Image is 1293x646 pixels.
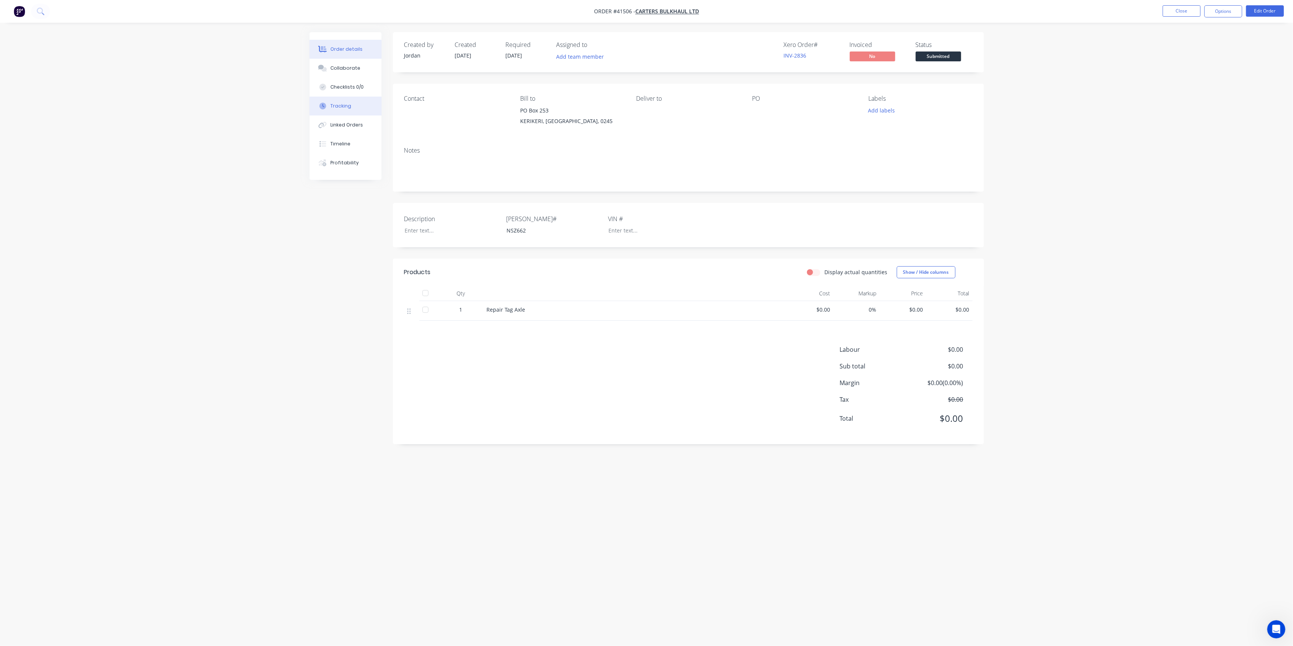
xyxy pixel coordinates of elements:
button: Profitability [310,153,381,172]
span: $0.00 [929,306,969,314]
span: Messages [44,255,70,261]
span: $0.00 [883,306,923,314]
div: Labels [868,95,972,102]
span: Tax [840,395,907,404]
p: How can we help? [15,67,136,80]
button: Options [1204,5,1242,17]
div: Markup [833,286,880,301]
div: Send us a messageWe typically reply in under 10 minutes [8,133,144,162]
div: NSZ662 [500,225,595,236]
span: $0.00 [907,362,963,371]
span: Total [840,414,907,423]
button: Tracking [310,97,381,115]
div: Recent message [16,96,136,104]
span: Repair Tag Axle [487,306,525,313]
img: Profile image for Maricar [16,107,31,122]
span: $0.00 [907,412,963,425]
div: Xero Order # [784,41,841,48]
div: PO Box 253 [520,105,624,116]
div: Created [455,41,497,48]
div: Maricar [34,115,53,123]
button: Share it with us [16,183,136,198]
span: [DATE] [506,52,522,59]
span: 0% [836,306,877,314]
label: Display actual quantities [825,268,888,276]
button: Add labels [864,105,899,115]
span: Order #41506 - [594,8,635,15]
span: $0.00 [907,345,963,354]
div: Close [130,12,144,26]
span: $0.00 ( 0.00 %) [907,378,963,387]
div: Total [926,286,972,301]
div: Assigned to [557,41,632,48]
span: Sub total [840,362,907,371]
button: Submitted [916,51,961,63]
p: Hi [PERSON_NAME] [15,54,136,67]
div: Recent messageProfile image for MaricarHi [PERSON_NAME], just a quick update — the fix for this i... [8,89,144,129]
div: Jordan [404,51,446,59]
label: Description [404,214,499,223]
div: PO Box 253KERIKERI, [GEOGRAPHIC_DATA], 0245 [520,105,624,130]
button: Add team member [552,51,608,62]
div: PO [752,95,856,102]
div: Collaborate [330,65,360,72]
span: Submitted [916,51,961,61]
button: News [76,236,114,267]
button: Close [1163,5,1201,17]
div: Improvement [56,214,96,222]
div: Profile image for MaricarHi [PERSON_NAME], just a quick update — the fix for this issue was relea... [8,101,144,129]
div: Profitability [330,159,359,166]
div: Order details [330,46,363,53]
div: Invoiced [850,41,907,48]
span: $0.00 [790,306,830,314]
div: Timeline [330,140,350,147]
button: Timeline [310,134,381,153]
span: Labour [840,345,907,354]
div: Deliver to [636,95,740,102]
div: Notes [404,147,972,154]
button: Checklists 0/0 [310,78,381,97]
div: Required [506,41,547,48]
span: Margin [840,378,907,387]
div: Checklists 0/0 [330,84,364,91]
h2: Have an idea or feature request? [16,172,136,180]
span: Hi [PERSON_NAME], just a quick update — the fix for this issue was released previously. [34,108,267,114]
div: KERIKERI, [GEOGRAPHIC_DATA], 0245 [520,116,624,126]
a: INV-2836 [784,52,807,59]
div: We typically reply in under 10 minutes [16,147,127,155]
div: Tracking [330,103,351,109]
div: Send us a message [16,139,127,147]
button: Linked Orders [310,115,381,134]
div: Price [880,286,926,301]
div: Linked Orders [330,122,363,128]
div: Products [404,268,431,277]
button: Show / Hide columns [897,266,955,278]
button: Help [114,236,152,267]
div: Created by [404,41,446,48]
div: Bill to [520,95,624,102]
button: Collaborate [310,59,381,78]
iframe: Intercom live chat [1267,620,1285,638]
div: New featureImprovementFactory Weekly Updates - [DATE] [8,208,144,251]
div: Factory Weekly Updates - [DATE] [16,227,122,235]
div: Status [916,41,972,48]
div: • [DATE] [55,115,76,123]
span: No [850,51,895,61]
span: Help [127,255,139,261]
div: New feature [16,214,53,222]
button: Add team member [557,51,608,62]
span: 1 [460,306,463,314]
span: [DATE] [455,52,472,59]
label: [PERSON_NAME]# [506,214,601,223]
div: Contact [404,95,508,102]
button: Messages [38,236,76,267]
div: Cost [787,286,833,301]
div: Qty [438,286,484,301]
span: News [88,255,102,261]
img: logo [15,14,60,27]
img: Factory [14,6,25,17]
button: Edit Order [1246,5,1284,17]
button: Order details [310,40,381,59]
a: Carters Bulkhaul Ltd [635,8,699,15]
